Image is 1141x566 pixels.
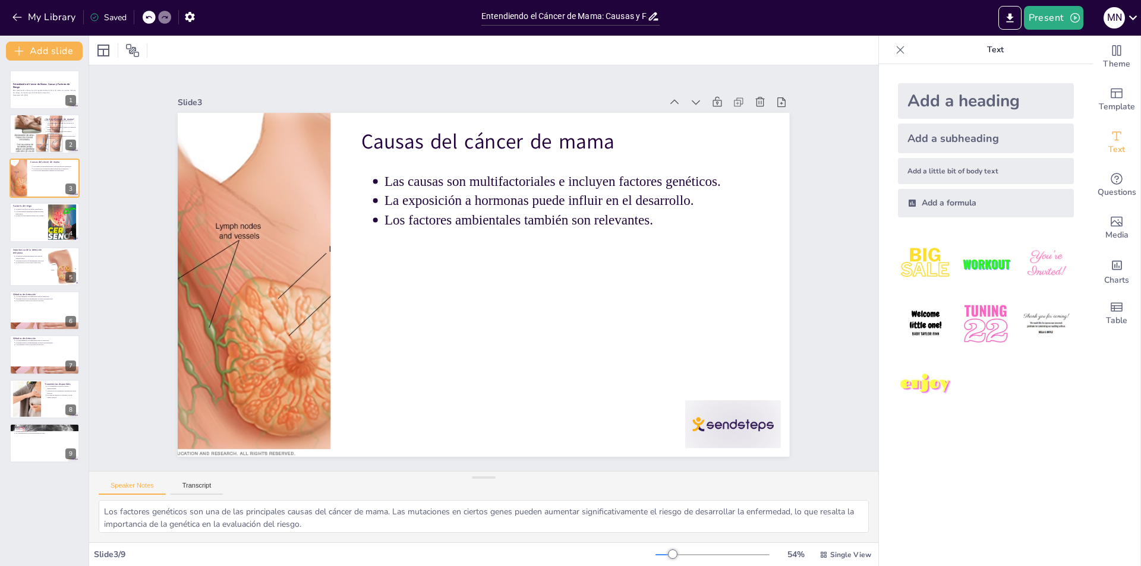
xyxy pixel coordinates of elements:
div: Add a little bit of body text [898,158,1074,184]
p: Los factores ambientales también son relevantes. [33,170,76,172]
strong: Entendiendo el Cáncer de Mama: Causas y Factores de Riesgo [13,83,70,89]
p: La exposición a hormonas puede influir en el desarrollo. [384,191,759,210]
span: Media [1105,229,1129,242]
div: Add images, graphics, shapes or video [1093,207,1140,249]
p: Esta presentación ofrece una visión general sobre el cáncer de mama, sus causas, factores de ries... [13,90,76,94]
p: Conclusiones [13,425,76,429]
div: 54 % [781,549,810,560]
p: Es esencial discutir las opciones con un equipo médico. [47,394,76,398]
p: ¿Qué es el cáncer de mama? [45,117,76,121]
div: 7 [65,361,76,371]
p: La exposición a hormonas puede influir en el desarrollo. [33,167,76,170]
p: El cáncer de mama se caracteriza por el crecimiento descontrolado de células en el seno. [47,119,76,126]
div: https://cdn.sendsteps.com/images/logo/sendsteps_logo_white.pnghttps://cdn.sendsteps.com/images/lo... [10,159,80,198]
p: La detección temprana es clave para el tratamiento exitoso. [47,130,76,134]
div: Add a table [1093,292,1140,335]
p: Los autoexámenes son importantes para la detección. [15,295,76,298]
div: 8 [10,380,80,419]
div: Add ready made slides [1093,78,1140,121]
div: Add a heading [898,83,1074,119]
p: La detección temprana mejora las tasas de supervivencia. [15,255,45,259]
div: https://cdn.sendsteps.com/images/logo/sendsteps_logo_white.pnghttps://cdn.sendsteps.com/images/lo... [10,70,80,109]
p: Los antecedentes familiares juegan un papel importante. [15,210,45,214]
div: Slide 3 / 9 [94,549,655,560]
div: 6 [65,316,76,327]
button: Transcript [171,482,223,495]
div: 4 [65,228,76,239]
span: Charts [1104,274,1129,287]
p: Generated with [URL] [13,94,76,96]
img: 6.jpeg [1019,296,1074,352]
div: Change the overall theme [1093,36,1140,78]
div: 5 [65,272,76,283]
p: Los factores ambientales también son relevantes. [384,210,759,229]
p: Métodos de detección [13,337,76,340]
button: M N [1104,6,1125,30]
div: https://cdn.sendsteps.com/images/logo/sendsteps_logo_white.pnghttps://cdn.sendsteps.com/images/lo... [10,114,80,153]
div: Saved [90,12,127,23]
div: 9 [65,448,76,459]
span: Questions [1098,186,1136,199]
div: Add charts and graphs [1093,249,1140,292]
p: Las mamografías son herramientas de detección esenciales. [15,298,76,300]
div: 3 [65,184,76,194]
div: https://cdn.sendsteps.com/images/logo/sendsteps_logo_white.pnghttps://cdn.sendsteps.com/images/lo... [10,247,80,286]
span: Single View [830,550,871,559]
span: Theme [1103,58,1130,71]
p: Las mamografías son herramientas efectivas. [15,259,45,261]
span: Table [1106,314,1127,327]
p: El estilo de vida también influye en el riesgo. [15,215,45,217]
img: 5.jpeg [958,296,1013,352]
span: Text [1108,143,1125,156]
div: 1 [65,95,76,106]
p: La prevención puede salvar vidas. [15,430,76,432]
img: 2.jpeg [958,236,1013,292]
p: La educación es clave para la detección. [15,261,45,264]
img: 3.jpeg [1019,236,1074,292]
div: Add a subheading [898,124,1074,153]
p: Las mamografías son herramientas de detección esenciales. [15,342,76,344]
div: Layout [94,41,113,60]
textarea: Los factores genéticos son una de las principales causas del cáncer de mama. Las mutaciones en ci... [99,500,869,533]
button: Present [1024,6,1083,30]
div: Get real-time input from your audience [1093,164,1140,207]
p: Métodos de detección [13,293,76,296]
span: Position [125,43,140,58]
div: Add a formula [898,189,1074,217]
button: Add slide [6,42,83,61]
div: Slide 3 [178,97,661,108]
p: Causas del cáncer de mama [30,160,76,164]
p: La edad es un factor de riesgo significativo. [15,208,45,211]
div: 8 [65,404,76,415]
button: My Library [9,8,81,27]
p: Los exámenes clínicos son parte del proceso. [15,300,76,302]
img: 4.jpeg [898,296,953,352]
div: https://cdn.sendsteps.com/images/logo/sendsteps_logo_white.pnghttps://cdn.sendsteps.com/images/lo... [10,291,80,330]
p: Text [910,36,1081,64]
div: 2 [65,140,76,150]
p: Las causas son multifactoriales e incluyen factores genéticos. [33,165,76,167]
p: La identificación de síntomas es crucial para el diagnóstico. [47,135,76,139]
p: La concienciación es responsabilidad de todos. [15,432,76,435]
p: Los tratamientos incluyen cirugía y quimioterapia. [47,385,76,390]
input: Insert title [481,8,647,25]
p: Los autoexámenes son importantes para la detección. [15,340,76,342]
div: 7 [10,335,80,374]
p: Tratamientos disponibles [45,382,76,385]
img: 7.jpeg [898,357,953,412]
button: Speaker Notes [99,482,166,495]
button: Export to PowerPoint [998,6,1022,30]
p: Las causas son multifactoriales e incluyen factores genéticos. [384,172,759,191]
span: Template [1099,100,1135,113]
div: M N [1104,7,1125,29]
p: La elección del tratamiento depende de varios factores. [47,390,76,394]
div: Add text boxes [1093,121,1140,164]
p: Existen diferentes tipos y etapas de cáncer de mama. [47,126,76,130]
div: 9 [10,423,80,463]
p: La educación sobre el cáncer de mama es esencial. [15,428,76,430]
p: Importancia de la detección temprana [13,248,45,255]
img: 1.jpeg [898,236,953,292]
p: Factores de riesgo [13,204,45,208]
div: https://cdn.sendsteps.com/images/logo/sendsteps_logo_white.pnghttps://cdn.sendsteps.com/images/lo... [10,203,80,242]
p: Causas del cáncer de mama [361,127,759,156]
